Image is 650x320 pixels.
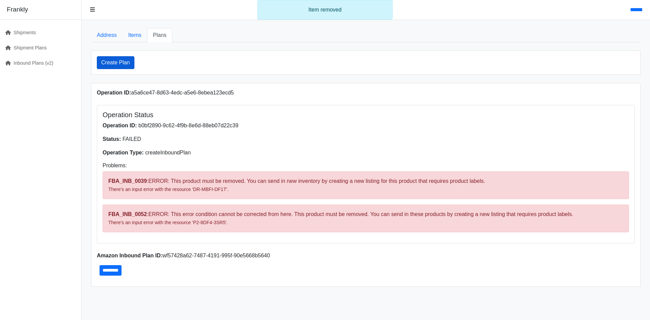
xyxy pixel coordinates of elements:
[103,171,629,199] div: : ERROR: This product must be removed. You can send in new inventory by creating a new listing fo...
[103,149,629,157] p: createInboundPlan
[108,220,228,225] small: There's an input error with the resource 'P2-8DF4-3SR5'.
[103,150,144,155] strong: Operation Type:
[97,89,635,97] p: a5a6ce47-8d63-4edc-a5e6-8ebea123ecd5
[108,187,229,192] small: There's an input error with the resource 'DR-MBFI-DF1T'.
[103,111,629,119] h5: Operation Status
[108,211,147,217] strong: FBA_INB_0052
[103,162,629,169] h6: Problems:
[103,136,121,142] strong: Status:
[147,28,172,42] a: Plans
[91,28,123,42] a: Address
[108,178,147,184] strong: FBA_INB_0039
[103,122,629,130] p: b0bf2890-9c62-4f9b-8e6d-88eb07d22c39
[97,90,131,95] strong: Operation ID:
[123,28,147,42] a: Items
[97,253,162,258] strong: Amazon Inbound Plan ID:
[103,205,629,232] div: : ERROR: This error condition cannot be corrected from here. This product must be removed. You ca...
[97,252,635,260] p: wf57428a62-7487-4191-995f-90e5668b5640
[97,56,134,69] a: Create Plan
[103,123,137,128] strong: Operation ID:
[103,135,629,143] p: FAILED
